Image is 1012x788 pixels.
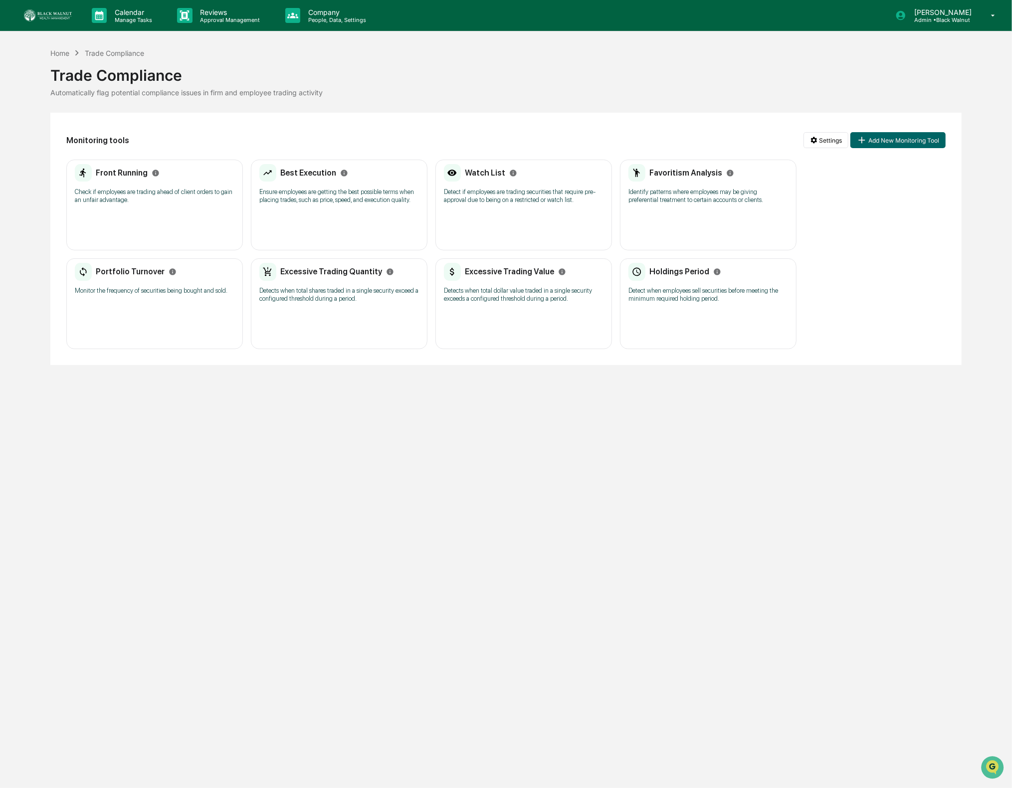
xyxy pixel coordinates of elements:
[50,88,961,97] div: Automatically flag potential compliance issues in firm and employee trading activity
[193,16,265,23] p: Approval Management
[169,268,177,276] svg: Info
[980,755,1007,782] iframe: Open customer support
[340,169,348,177] svg: Info
[72,205,80,213] div: 🗄️
[259,188,419,204] p: Ensure employees are getting the best possible terms when placing trades, such as price, speed, a...
[75,188,234,204] p: Check if employees are trading ahead of client orders to gain an unfair advantage.
[649,267,709,276] h2: Holdings Period
[193,8,265,16] p: Reviews
[33,136,53,144] span: [DATE]
[170,80,182,92] button: Start new chat
[6,200,68,218] a: 🖐️Preclearance
[68,200,128,218] a: 🗄️Attestations
[50,58,961,84] div: Trade Compliance
[96,267,165,276] h2: Portfolio Turnover
[152,169,160,177] svg: Info
[906,8,977,16] p: [PERSON_NAME]
[75,287,234,295] p: Monitor the frequency of securities being bought and sold.
[444,287,604,303] p: Detects when total dollar value traded in a single security exceeds a configured threshold during...
[10,205,18,213] div: 🖐️
[300,16,371,23] p: People, Data, Settings
[649,168,722,178] h2: Favoritism Analysis
[259,287,419,303] p: Detects when total shares traded in a single security exceed a configured threshold during a period.
[45,87,137,95] div: We're available if you need us!
[10,77,28,95] img: 1746055101610-c473b297-6a78-478c-a979-82029cc54cd1
[20,223,63,233] span: Data Lookup
[10,21,182,37] p: How can we help?
[33,163,53,171] span: [DATE]
[70,247,121,255] a: Powered byPylon
[21,77,39,95] img: 8933085812038_c878075ebb4cc5468115_72.jpg
[10,111,67,119] div: Past conversations
[45,77,164,87] div: Start new chat
[107,8,157,16] p: Calendar
[107,16,157,23] p: Manage Tasks
[24,9,72,21] img: logo
[628,188,788,204] p: Identify patterns where employees may be giving preferential treatment to certain accounts or cli...
[50,49,69,57] div: Home
[713,268,721,276] svg: Info
[99,248,121,255] span: Pylon
[465,267,554,276] h2: Excessive Trading Value
[280,267,382,276] h2: Excessive Trading Quantity
[82,204,124,214] span: Attestations
[96,168,148,178] h2: Front Running
[509,169,517,177] svg: Info
[804,132,848,148] button: Settings
[465,168,505,178] h2: Watch List
[628,287,788,303] p: Detect when employees sell securities before meeting the minimum required holding period.
[10,224,18,232] div: 🔎
[85,49,144,57] div: Trade Compliance
[155,109,182,121] button: See all
[66,136,129,145] h2: Monitoring tools
[20,204,64,214] span: Preclearance
[850,132,945,148] button: Add New Monitoring Tool
[300,8,371,16] p: Company
[906,16,977,23] p: Admin • Black Walnut
[386,268,394,276] svg: Info
[558,268,566,276] svg: Info
[6,219,67,237] a: 🔎Data Lookup
[726,169,734,177] svg: Info
[280,168,336,178] h2: Best Execution
[444,188,604,204] p: Detect if employees are trading securities that require pre-approval due to being on a restricted...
